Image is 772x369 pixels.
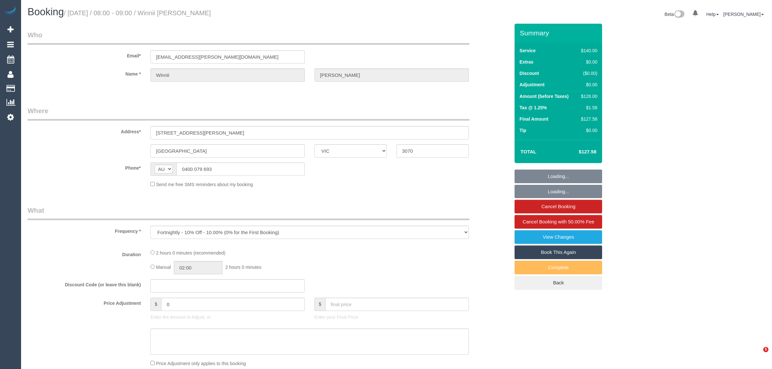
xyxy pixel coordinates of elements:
[578,127,597,134] div: $0.00
[156,361,246,366] span: Price Adjustment only applies to this booking
[520,149,536,154] strong: Total
[23,249,146,258] label: Duration
[325,298,469,311] input: final price
[515,276,602,290] a: Back
[665,12,685,17] a: Beta
[578,81,597,88] div: $0.00
[519,70,539,77] label: Discount
[520,29,599,37] h3: Summary
[315,314,469,320] p: Enter your Final Price
[723,12,764,17] a: [PERSON_NAME]
[523,219,594,224] span: Cancel Booking with 50.00% Fee
[64,9,211,17] small: / [DATE] / 08:00 - 09:00 / Winnii [PERSON_NAME]
[150,144,305,158] input: Suburb*
[515,245,602,259] a: Book This Again
[156,250,225,256] span: 2 hours 0 minutes (recommended)
[23,279,146,288] label: Discount Code (or leave this blank)
[397,144,469,158] input: Post Code*
[578,70,597,77] div: ($0.00)
[559,149,596,155] h4: $127.58
[706,12,719,17] a: Help
[519,93,568,100] label: Amount (before Taxes)
[28,106,469,121] legend: Where
[519,81,544,88] label: Adjustment
[515,230,602,244] a: View Changes
[150,314,305,320] p: Enter the Amount to Adjust, or
[578,59,597,65] div: $0.00
[23,162,146,171] label: Phone*
[515,200,602,213] a: Cancel Booking
[156,265,171,270] span: Manual
[28,6,64,18] span: Booking
[519,127,526,134] label: Tip
[674,10,684,19] img: New interface
[28,206,469,220] legend: What
[150,50,305,64] input: Email*
[23,298,146,306] label: Price Adjustment
[578,104,597,111] div: $1.58
[519,47,536,54] label: Service
[578,93,597,100] div: $126.00
[763,347,768,352] span: 5
[4,6,17,16] img: Automaid Logo
[519,104,547,111] label: Tax @ 1.25%
[156,182,253,187] span: Send me free SMS reminders about my booking
[28,30,469,45] legend: Who
[578,47,597,54] div: $140.00
[315,298,325,311] span: $
[150,68,305,82] input: First Name*
[150,298,161,311] span: $
[578,116,597,122] div: $127.58
[519,116,548,122] label: Final Amount
[23,226,146,234] label: Frequency *
[23,126,146,135] label: Address*
[750,347,766,363] iframe: Intercom live chat
[519,59,533,65] label: Extras
[515,215,602,229] a: Cancel Booking with 50.00% Fee
[23,68,146,77] label: Name *
[315,68,469,82] input: Last Name*
[225,265,261,270] span: 2 hours 0 minutes
[176,162,305,176] input: Phone*
[23,50,146,59] label: Email*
